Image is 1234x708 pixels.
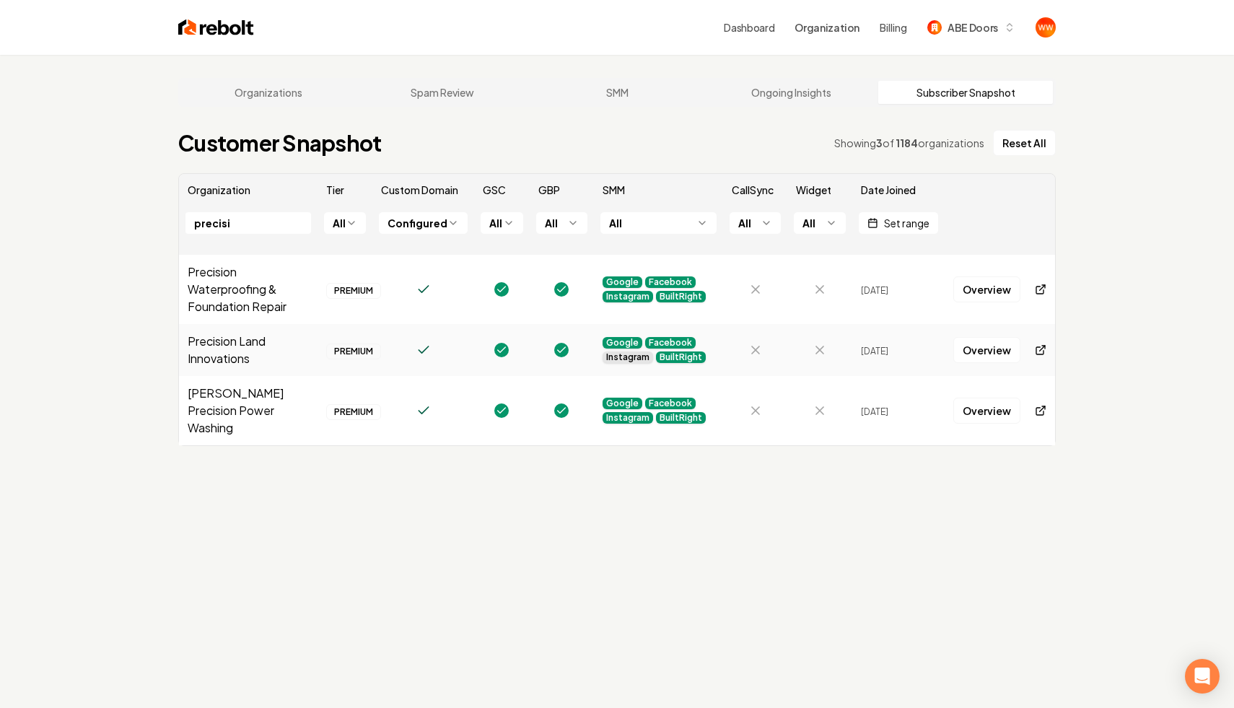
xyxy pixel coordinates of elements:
div: Facebook [645,337,696,349]
th: Tier [318,174,373,206]
input: Filter org name [185,212,311,234]
div: Instagram [603,351,653,363]
img: Will Wallace [1036,17,1056,38]
td: Precision Land Innovations [179,324,318,376]
div: Facebook [645,398,696,409]
th: SMM [594,174,723,206]
button: Billing [880,20,907,35]
th: GBP [530,174,594,206]
div: PREMIUM [326,344,381,359]
a: Overview [953,337,1020,363]
span: 1184 [896,136,918,149]
div: Showing of organizations [834,136,984,150]
div: Facebook [645,276,696,288]
th: Organization [179,174,318,206]
div: BuiltRight [656,291,706,302]
a: Overview [953,398,1020,424]
a: Subscriber Snapshot [878,81,1053,104]
div: Google [603,276,642,288]
a: SMM [530,81,704,104]
span: Set range [884,216,929,231]
button: Set range [858,211,939,235]
th: Date Joined [852,174,945,206]
div: PREMIUM [326,283,381,299]
button: Open user button [1036,17,1056,38]
div: Instagram [603,291,653,302]
a: Dashboard [724,20,774,35]
a: Organizations [181,81,356,104]
th: Widget [787,174,852,206]
th: GSC [474,174,530,206]
td: Precision Waterproofing & Foundation Repair [179,255,318,324]
div: BuiltRight [656,351,706,363]
button: Reset All [993,130,1056,156]
a: Overview [953,276,1020,302]
div: BuiltRight [656,412,706,424]
span: 3 [876,136,883,149]
a: Ongoing Insights [704,81,879,104]
h1: Customer Snapshot [178,130,381,156]
button: Organization [786,14,868,40]
span: [DATE] [861,346,888,357]
div: Google [603,398,642,409]
img: ABE Doors [927,20,942,35]
img: Rebolt Logo [178,17,254,38]
div: Open Intercom Messenger [1185,659,1220,694]
div: PREMIUM [326,404,381,420]
span: [DATE] [861,406,888,417]
th: Custom Domain [372,174,474,206]
div: Google [603,337,642,349]
span: ABE Doors [948,20,998,35]
td: [PERSON_NAME] Precision Power Washing [179,376,318,445]
th: CallSync [723,174,787,206]
a: Spam Review [356,81,530,104]
div: Instagram [603,412,653,424]
span: [DATE] [861,285,888,296]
